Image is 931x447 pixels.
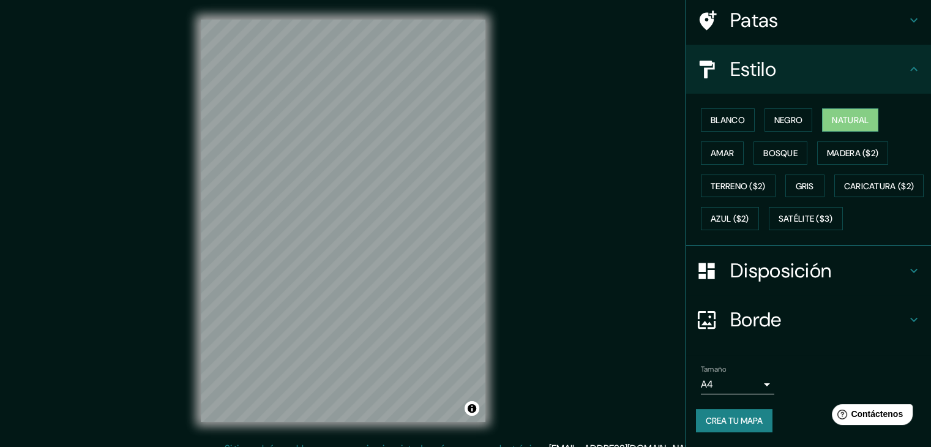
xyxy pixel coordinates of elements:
button: Negro [765,108,813,132]
font: Estilo [730,56,776,82]
canvas: Mapa [201,20,485,422]
button: Bosque [753,141,807,165]
font: A4 [701,378,713,391]
font: Caricatura ($2) [844,181,914,192]
button: Terreno ($2) [701,175,776,198]
font: Terreno ($2) [711,181,766,192]
font: Tamaño [701,364,726,374]
button: Satélite ($3) [769,207,843,230]
font: Crea tu mapa [706,415,763,426]
div: A4 [701,375,774,394]
button: Blanco [701,108,755,132]
font: Negro [774,115,803,126]
button: Crea tu mapa [696,409,772,432]
button: Madera ($2) [817,141,888,165]
button: Activar o desactivar atribución [465,401,479,416]
font: Disposición [730,258,831,284]
button: Azul ($2) [701,207,759,230]
div: Estilo [686,45,931,94]
font: Azul ($2) [711,214,749,225]
button: Natural [822,108,878,132]
div: Borde [686,295,931,344]
font: Amar [711,148,734,159]
font: Gris [796,181,814,192]
font: Borde [730,307,782,332]
font: Blanco [711,115,745,126]
button: Amar [701,141,744,165]
button: Caricatura ($2) [834,175,924,198]
font: Patas [730,7,779,33]
button: Gris [785,175,824,198]
font: Natural [832,115,869,126]
font: Madera ($2) [827,148,878,159]
font: Satélite ($3) [779,214,833,225]
iframe: Lanzador de widgets de ayuda [822,399,918,434]
font: Bosque [763,148,798,159]
div: Disposición [686,246,931,295]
